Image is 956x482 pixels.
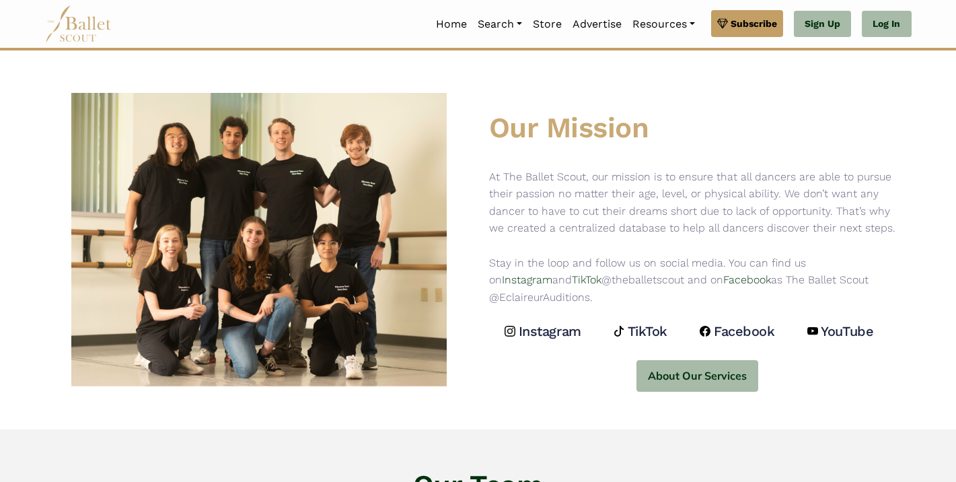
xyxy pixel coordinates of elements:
a: Facebook [723,273,771,286]
h1: Our Mission [489,110,906,147]
a: Store [527,10,567,38]
h4: Instagram [519,322,581,340]
a: Advertise [567,10,627,38]
img: gem.svg [717,16,728,31]
a: Sign Up [794,11,851,38]
a: Instagram [505,322,584,340]
img: youtube logo [807,326,818,337]
a: Home [431,10,472,38]
a: Instagram [502,273,552,286]
a: Log In [862,11,911,38]
img: tiktok logo [614,326,624,337]
a: TikTok [614,322,671,340]
a: TikTok [572,273,601,286]
h4: YouTube [821,322,873,340]
a: Subscribe [711,10,783,37]
a: About Our Services [489,343,906,392]
h4: Facebook [714,322,774,340]
a: YouTube [807,322,877,340]
a: Search [472,10,527,38]
button: About Our Services [636,360,758,392]
img: instagram logo [505,326,515,337]
h4: TikTok [628,322,667,340]
a: Resources [627,10,700,38]
a: Facebook [700,322,778,340]
img: facebook logo [700,326,710,337]
img: Ballet Scout Group Picture [71,88,447,392]
p: At The Ballet Scout, our mission is to ensure that all dancers are able to pursue their passion n... [489,168,906,306]
span: Subscribe [731,16,777,31]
